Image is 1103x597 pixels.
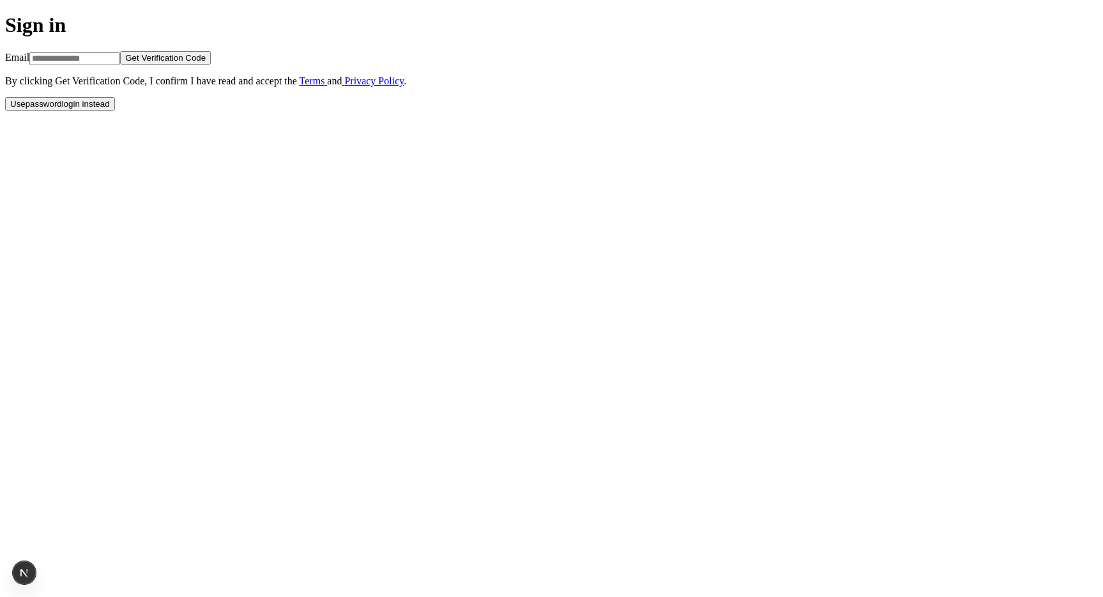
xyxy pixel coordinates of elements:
h1: Sign in [5,13,1098,37]
button: Get Verification Code [120,51,211,65]
a: Privacy Policy [342,75,404,86]
a: Terms [300,75,328,86]
button: Usepasswordlogin instead [5,97,115,111]
label: Email [5,52,29,63]
p: By clicking Get Verification Code , I confirm I have read and accept the and . [5,75,1098,87]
